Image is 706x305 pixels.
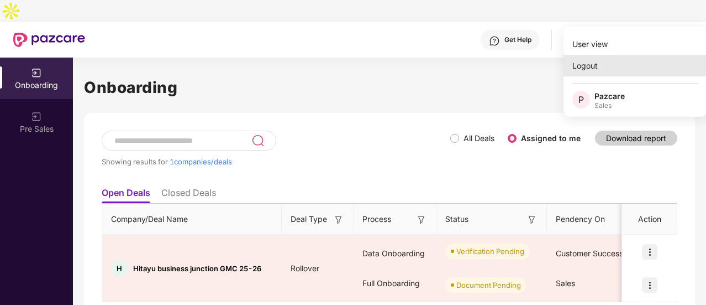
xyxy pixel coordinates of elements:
span: Process [362,213,391,225]
div: H [111,260,128,277]
div: Data Onboarding [354,239,436,268]
span: Deal Type [291,213,327,225]
img: icon [642,244,657,260]
span: Rollover [282,263,328,273]
li: Closed Deals [161,187,216,203]
div: Document Pending [456,280,521,291]
span: Sales [556,278,575,288]
div: Get Help [504,35,531,44]
span: Hitayu business junction GMC 25-26 [133,264,261,273]
img: svg+xml;base64,PHN2ZyBpZD0iSGVscC0zMngzMiIgeG1sbnM9Imh0dHA6Ly93d3cudzMub3JnLzIwMDAvc3ZnIiB3aWR0aD... [489,35,500,46]
label: All Deals [463,133,494,143]
img: svg+xml;base64,PHN2ZyB3aWR0aD0iMTYiIGhlaWdodD0iMTYiIHZpZXdCb3g9IjAgMCAxNiAxNiIgZmlsbD0ibm9uZSIgeG... [416,214,427,225]
img: svg+xml;base64,PHN2ZyB3aWR0aD0iMjQiIGhlaWdodD0iMjUiIHZpZXdCb3g9IjAgMCAyNCAyNSIgZmlsbD0ibm9uZSIgeG... [251,134,264,147]
img: svg+xml;base64,PHN2ZyB3aWR0aD0iMTYiIGhlaWdodD0iMTYiIHZpZXdCb3g9IjAgMCAxNiAxNiIgZmlsbD0ibm9uZSIgeG... [526,214,538,225]
span: 1 companies/deals [170,157,232,166]
th: Company/Deal Name [102,204,282,235]
div: Verification Pending [456,246,524,257]
li: Open Deals [102,187,150,203]
span: Status [445,213,468,225]
h1: Onboarding [84,75,695,100]
span: Pendency On [556,213,605,225]
img: New Pazcare Logo [13,33,85,47]
button: Download report [595,131,677,146]
img: icon [642,277,657,293]
div: Pazcare [594,91,625,101]
div: Full Onboarding [354,268,436,298]
span: P [578,93,584,106]
div: Sales [594,101,625,110]
th: Action [622,204,677,235]
div: Showing results for [102,157,450,166]
img: svg+xml;base64,PHN2ZyB3aWR0aD0iMjAiIGhlaWdodD0iMjAiIHZpZXdCb3g9IjAgMCAyMCAyMCIgZmlsbD0ibm9uZSIgeG... [31,68,42,79]
img: svg+xml;base64,PHN2ZyB3aWR0aD0iMjAiIGhlaWdodD0iMjAiIHZpZXdCb3g9IjAgMCAyMCAyMCIgZmlsbD0ibm9uZSIgeG... [31,111,42,122]
span: Customer Success [556,249,623,258]
img: svg+xml;base64,PHN2ZyB3aWR0aD0iMTYiIGhlaWdodD0iMTYiIHZpZXdCb3g9IjAgMCAxNiAxNiIgZmlsbD0ibm9uZSIgeG... [333,214,344,225]
label: Assigned to me [521,133,581,143]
